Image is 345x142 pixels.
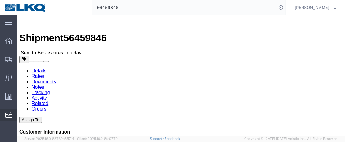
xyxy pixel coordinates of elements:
img: logo [4,3,47,12]
a: Support [150,137,165,140]
span: Krisann Metzger [295,4,329,11]
span: Server: 2025.16.0-82789e55714 [24,137,74,140]
span: Client: 2025.16.0-8fc0770 [77,137,118,140]
button: [PERSON_NAME] [294,4,337,11]
iframe: FS Legacy Container [17,15,345,136]
a: Feedback [165,137,180,140]
span: Copyright © [DATE]-[DATE] Agistix Inc., All Rights Reserved [244,136,338,141]
input: Search for shipment number, reference number [92,0,276,15]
